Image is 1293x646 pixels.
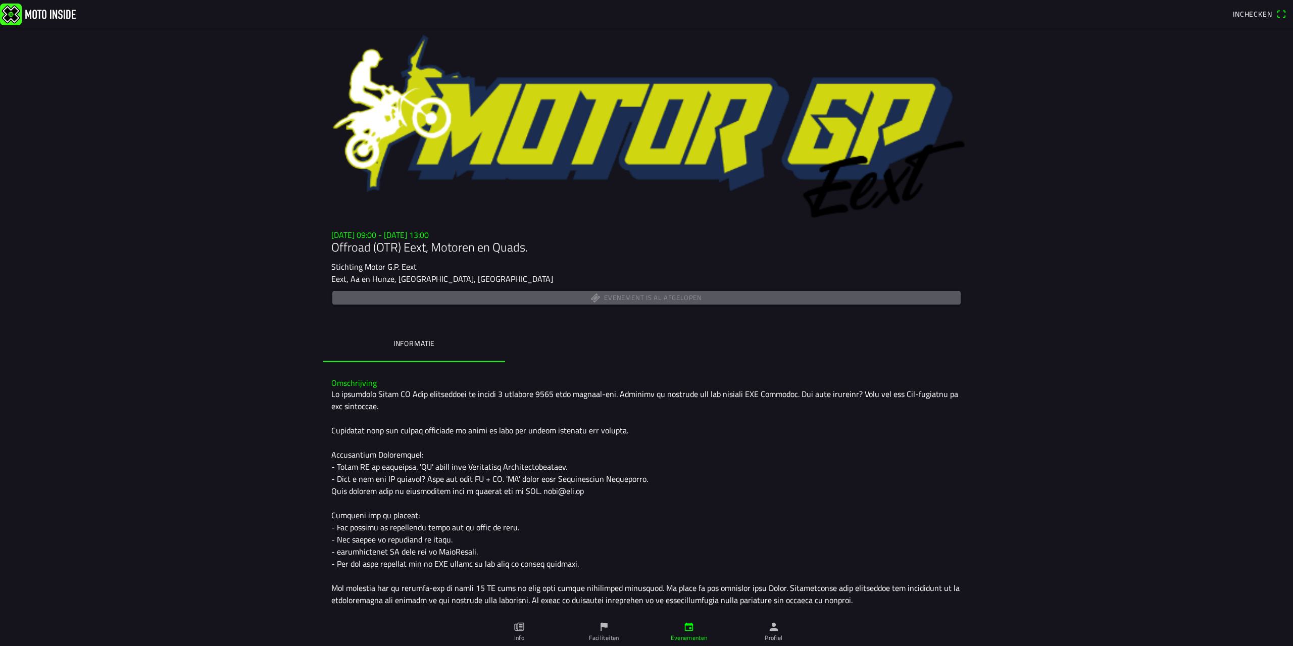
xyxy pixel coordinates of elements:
h3: Omschrijving [331,378,962,388]
ion-label: Profiel [765,633,783,642]
ion-icon: person [768,621,779,632]
ion-label: Evenementen [671,633,708,642]
h3: [DATE] 09:00 - [DATE] 13:00 [331,230,962,240]
ion-label: Informatie [393,338,435,349]
ion-icon: calendar [683,621,694,632]
a: Incheckenqr scanner [1228,6,1291,22]
span: Inchecken [1233,9,1272,19]
ion-label: Faciliteiten [589,633,619,642]
h1: Offroad (OTR) Eext, Motoren en Quads. [331,240,962,255]
ion-label: Info [514,633,524,642]
ion-icon: flag [599,621,610,632]
ion-text: Stichting Motor G.P. Eext [331,261,417,273]
ion-text: Eext, Aa en Hunze, [GEOGRAPHIC_DATA], [GEOGRAPHIC_DATA] [331,273,553,285]
ion-icon: paper [514,621,525,632]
